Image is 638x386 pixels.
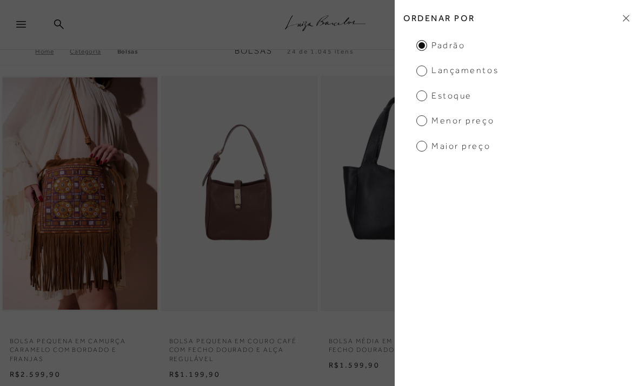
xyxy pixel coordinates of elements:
[329,361,380,369] span: R$1.599,90
[3,77,157,310] a: BOLSA PEQUENA EM CAMURÇA CARAMELO COM BORDADO E FRANJAS BOLSA PEQUENA EM CAMURÇA CARAMELO COM BOR...
[416,40,465,51] span: Padrão
[169,370,220,378] span: R$1.199,90
[322,77,476,310] img: BOLSA MÉDIA EM COURO PRETO COM FECHO DOURADO
[70,48,117,55] a: Categoria
[162,77,317,310] img: BOLSA PEQUENA EM COURO CAFÉ COM FECHO DOURADO E ALÇA REGULÁVEL
[321,330,477,355] a: BOLSA MÉDIA EM COURO PRETO COM FECHO DOURADO
[395,5,638,31] h2: Ordenar por
[2,330,158,364] a: BOLSA PEQUENA EM CAMURÇA CARAMELO COM BORDADO E FRANJAS
[162,77,317,310] a: BOLSA PEQUENA EM COURO CAFÉ COM FECHO DOURADO E ALÇA REGULÁVEL BOLSA PEQUENA EM COURO CAFÉ COM FE...
[416,115,494,127] span: Menor preço
[35,48,70,55] a: Home
[416,90,472,102] span: Estoque
[3,77,157,310] img: BOLSA PEQUENA EM CAMURÇA CARAMELO COM BORDADO E FRANJAS
[10,370,61,378] span: R$2.599,90
[161,330,318,364] a: BOLSA PEQUENA EM COURO CAFÉ COM FECHO DOURADO E ALÇA REGULÁVEL
[117,48,138,55] a: Bolsas
[235,46,273,56] span: Bolsas
[416,64,499,76] span: Lançamentos
[322,77,476,310] a: BOLSA MÉDIA EM COURO PRETO COM FECHO DOURADO BOLSA MÉDIA EM COURO PRETO COM FECHO DOURADO
[416,140,490,152] span: Maior preço
[287,48,354,55] span: 24 de 1.045 itens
